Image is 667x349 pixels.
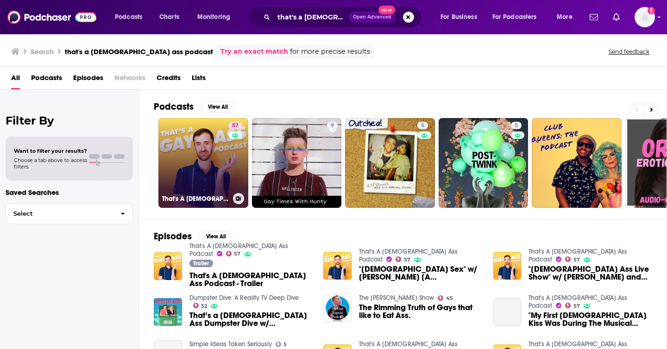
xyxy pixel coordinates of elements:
[609,9,623,25] a: Show notifications dropdown
[14,148,87,154] span: Want to filter your results?
[323,294,352,322] img: The Rimming Truth of Gays that like to Eat Ass.
[220,46,288,57] a: Try an exact match
[114,70,145,89] span: Networks
[345,118,435,208] a: 5
[274,10,349,25] input: Search podcasts, credits, & more...
[189,272,313,287] a: That's A Gay Ass Podcast - Trailer
[6,188,133,197] p: Saved Searches
[573,258,580,262] span: 57
[529,265,652,281] span: "[DEMOGRAPHIC_DATA] Ass Live Show" w/ [PERSON_NAME] and Co
[65,47,213,56] h3: that's a [DEMOGRAPHIC_DATA] ass podcast
[635,7,655,27] img: User Profile
[226,251,241,256] a: 57
[6,211,113,217] span: Select
[331,121,334,131] span: 9
[565,256,580,262] a: 57
[154,101,194,112] h2: Podcasts
[197,11,230,24] span: Monitoring
[257,6,431,28] div: Search podcasts, credits, & more...
[440,11,477,24] span: For Business
[193,303,208,308] a: 52
[191,10,242,25] button: open menu
[438,295,453,301] a: 45
[154,298,182,326] img: That’s a Gay Ass Dumpster Dive w/ Eric Williams (@ericwillz)
[359,265,482,281] a: "Gay Sex" w/ Ashley Gavin [A Gay Ass Reunion!]
[359,248,458,263] a: That's A Gay Ass Podcast
[493,298,522,326] a: "My First Gay Kiss Was During The Musical CATS" w/ Daniel Assetta [Bonus Episode]
[158,118,248,208] a: 57That's A [DEMOGRAPHIC_DATA] Ass Podcast
[359,304,482,319] a: The Rimming Truth of Gays that like to Eat Ass.
[493,252,522,280] img: "Gay Ass Live Show" w/ Eric and Co
[396,256,410,262] a: 57
[189,294,299,302] a: Dumpster Dive: A Reality TV Deep Dive
[192,70,206,89] a: Lists
[417,122,428,129] a: 5
[201,304,207,308] span: 52
[154,252,182,280] img: That's A Gay Ass Podcast - Trailer
[154,101,234,112] a: PodcastsView All
[31,70,62,89] span: Podcasts
[283,343,287,347] span: 5
[201,101,234,112] button: View All
[153,10,185,25] a: Charts
[276,342,287,347] a: 5
[606,48,652,56] button: Send feedback
[189,272,313,287] span: That's A [DEMOGRAPHIC_DATA] Ass Podcast - Trailer
[573,304,580,308] span: 57
[189,242,288,258] a: That's A Gay Ass Podcast
[232,121,239,131] span: 57
[404,258,410,262] span: 57
[378,6,395,14] span: New
[73,70,103,89] a: Episodes
[7,8,96,26] img: Podchaser - Follow, Share and Rate Podcasts
[515,121,518,131] span: 5
[199,231,233,242] button: View All
[446,296,453,300] span: 45
[327,122,338,129] a: 9
[228,122,242,129] a: 57
[529,312,652,327] span: "My First [DEMOGRAPHIC_DATA] Kiss Was During The Musical CATS" w/ [PERSON_NAME] [Bonus Episode]
[11,70,20,89] a: All
[193,261,209,266] span: Trailer
[529,248,627,263] a: That's A Gay Ass Podcast
[635,7,655,27] button: Show profile menu
[353,15,391,19] span: Open Advanced
[648,7,655,14] svg: Add a profile image
[349,12,396,23] button: Open AdvancedNew
[6,114,133,127] h2: Filter By
[154,231,233,242] a: EpisodesView All
[557,11,573,24] span: More
[154,231,192,242] h2: Episodes
[511,122,522,129] a: 5
[189,312,313,327] span: That’s a [DEMOGRAPHIC_DATA] Ass Dumpster Dive w/ [PERSON_NAME] (@ericwillz)
[252,118,342,208] a: 9
[529,312,652,327] a: "My First Gay Kiss Was During The Musical CATS" w/ Daniel Assetta [Bonus Episode]
[14,157,87,170] span: Choose a tab above to access filters.
[162,195,229,203] h3: That's A [DEMOGRAPHIC_DATA] Ass Podcast
[586,9,602,25] a: Show notifications dropdown
[290,46,370,57] span: for more precise results
[115,11,142,24] span: Podcasts
[323,252,352,280] img: "Gay Sex" w/ Ashley Gavin [A Gay Ass Reunion!]
[6,203,133,224] button: Select
[157,70,181,89] a: Credits
[359,265,482,281] span: "[DEMOGRAPHIC_DATA] Sex" w/ [PERSON_NAME] [A [DEMOGRAPHIC_DATA] Ass Reunion!]
[421,121,424,131] span: 5
[359,294,434,302] a: The Raoni Washburn Show
[492,11,537,24] span: For Podcasters
[486,10,550,25] button: open menu
[550,10,584,25] button: open menu
[565,303,580,308] a: 57
[234,252,240,256] span: 57
[189,340,272,348] a: Simple Ideas Taken Seriously
[434,10,489,25] button: open menu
